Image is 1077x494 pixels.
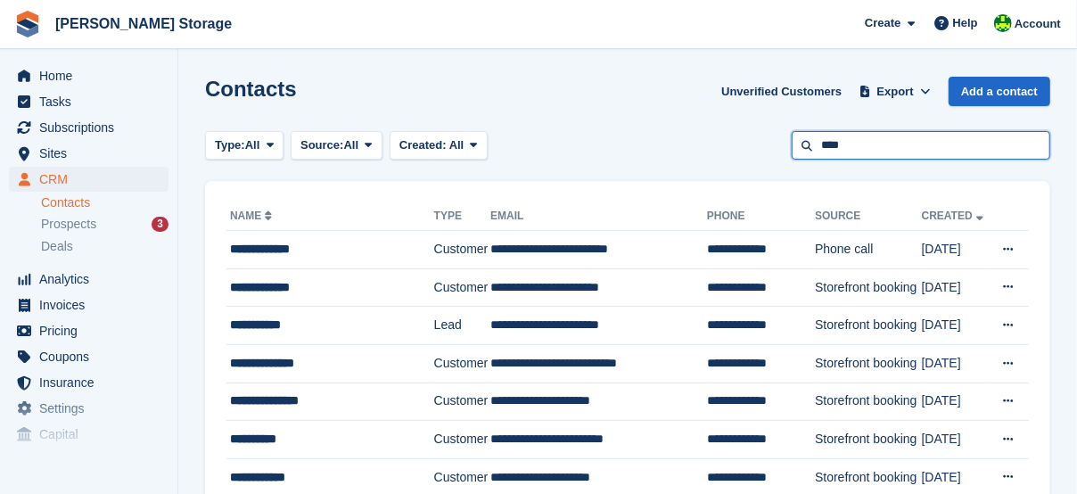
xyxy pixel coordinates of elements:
[815,344,922,383] td: Storefront booking
[9,318,169,343] a: menu
[815,383,922,421] td: Storefront booking
[9,292,169,317] a: menu
[9,370,169,395] a: menu
[39,141,146,166] span: Sites
[434,421,490,459] td: Customer
[39,396,146,421] span: Settings
[205,77,297,101] h1: Contacts
[434,268,490,307] td: Customer
[434,344,490,383] td: Customer
[291,131,382,161] button: Source: All
[922,268,990,307] td: [DATE]
[300,136,343,154] span: Source:
[9,344,169,369] a: menu
[877,83,914,101] span: Export
[922,210,987,222] a: Created
[922,307,990,345] td: [DATE]
[9,422,169,447] a: menu
[41,238,73,255] span: Deals
[9,141,169,166] a: menu
[714,77,849,106] a: Unverified Customers
[865,14,900,32] span: Create
[39,167,146,192] span: CRM
[922,383,990,421] td: [DATE]
[39,344,146,369] span: Coupons
[434,202,490,231] th: Type
[434,231,490,269] td: Customer
[39,267,146,292] span: Analytics
[9,267,169,292] a: menu
[215,136,245,154] span: Type:
[1015,15,1061,33] span: Account
[41,216,96,233] span: Prospects
[39,63,146,88] span: Home
[48,9,239,38] a: [PERSON_NAME] Storage
[953,14,978,32] span: Help
[9,396,169,421] a: menu
[707,202,815,231] th: Phone
[39,115,146,140] span: Subscriptions
[490,202,707,231] th: Email
[39,422,146,447] span: Capital
[434,307,490,345] td: Lead
[41,194,169,211] a: Contacts
[9,89,169,114] a: menu
[922,421,990,459] td: [DATE]
[14,11,41,37] img: stora-icon-8386f47178a22dfd0bd8f6a31ec36ba5ce8667c1dd55bd0f319d3a0aa187defe.svg
[41,215,169,234] a: Prospects 3
[815,268,922,307] td: Storefront booking
[994,14,1012,32] img: Claire Wilson
[205,131,284,161] button: Type: All
[815,307,922,345] td: Storefront booking
[815,421,922,459] td: Storefront booking
[449,138,465,152] span: All
[399,138,447,152] span: Created:
[41,237,169,256] a: Deals
[815,231,922,269] td: Phone call
[39,89,146,114] span: Tasks
[39,318,146,343] span: Pricing
[39,370,146,395] span: Insurance
[230,210,275,222] a: Name
[152,217,169,232] div: 3
[922,231,990,269] td: [DATE]
[9,167,169,192] a: menu
[344,136,359,154] span: All
[39,292,146,317] span: Invoices
[434,383,490,421] td: Customer
[856,77,934,106] button: Export
[390,131,488,161] button: Created: All
[949,77,1050,106] a: Add a contact
[815,202,922,231] th: Source
[9,63,169,88] a: menu
[9,115,169,140] a: menu
[922,344,990,383] td: [DATE]
[245,136,260,154] span: All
